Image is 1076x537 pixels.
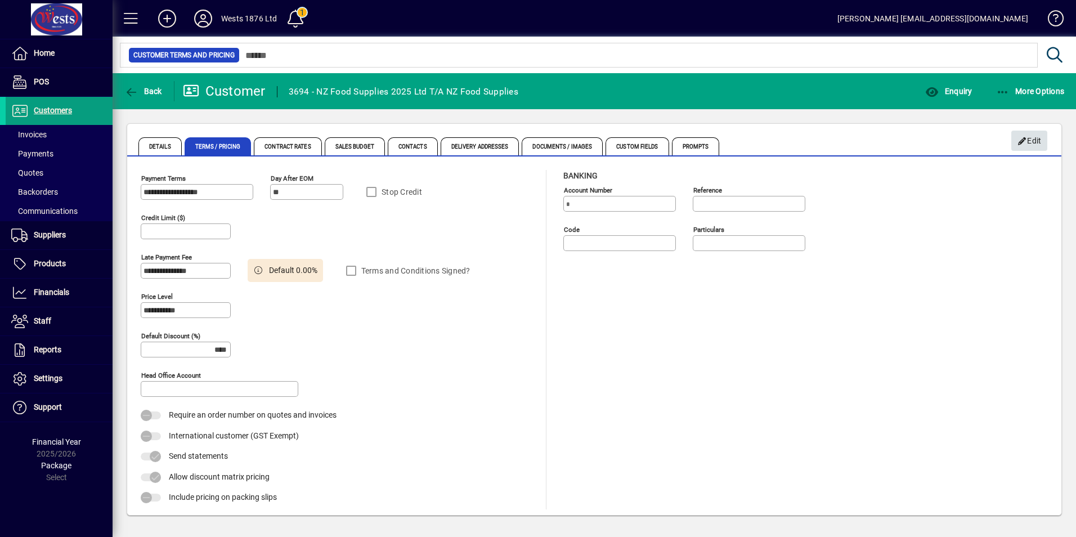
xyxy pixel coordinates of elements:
mat-label: Default Discount (%) [141,332,200,340]
span: Default 0.00% [269,265,317,276]
span: Package [41,461,71,470]
mat-label: Late Payment Fee [141,253,192,261]
span: Staff [34,316,51,325]
a: Backorders [6,182,113,202]
a: Home [6,39,113,68]
mat-label: Reference [693,186,722,194]
span: Contacts [388,137,438,155]
a: Communications [6,202,113,221]
button: Enquiry [922,81,975,101]
button: Profile [185,8,221,29]
button: Edit [1011,131,1047,151]
button: Back [122,81,165,101]
a: Settings [6,365,113,393]
span: Settings [34,374,62,383]
mat-label: Code [564,226,580,234]
mat-label: Credit Limit ($) [141,214,185,222]
span: Quotes [11,168,43,177]
a: Knowledge Base [1039,2,1062,39]
span: Require an order number on quotes and invoices [169,410,337,419]
span: Delivery Addresses [441,137,519,155]
span: Payments [11,149,53,158]
span: Send statements [169,451,228,460]
button: Add [149,8,185,29]
div: [PERSON_NAME] [EMAIL_ADDRESS][DOMAIN_NAME] [837,10,1028,28]
span: Terms / Pricing [185,137,252,155]
app-page-header-button: Back [113,81,174,101]
a: Suppliers [6,221,113,249]
a: Invoices [6,125,113,144]
span: Enquiry [925,87,972,96]
span: Customers [34,106,72,115]
span: Back [124,87,162,96]
div: Customer [183,82,266,100]
button: More Options [993,81,1068,101]
span: Suppliers [34,230,66,239]
span: Details [138,137,182,155]
div: 3694 - NZ Food Supplies 2025 Ltd T/A NZ Food Supplies [289,83,518,101]
span: Sales Budget [325,137,385,155]
span: Backorders [11,187,58,196]
span: Invoices [11,130,47,139]
a: Products [6,250,113,278]
span: POS [34,77,49,86]
mat-label: Account number [564,186,612,194]
a: Support [6,393,113,422]
span: Contract Rates [254,137,321,155]
span: Banking [563,171,598,180]
a: Quotes [6,163,113,182]
span: Communications [11,207,78,216]
span: Prompts [672,137,720,155]
span: More Options [996,87,1065,96]
a: POS [6,68,113,96]
span: Support [34,402,62,411]
mat-label: Price Level [141,293,173,301]
a: Payments [6,144,113,163]
mat-label: Particulars [693,226,724,234]
span: Include pricing on packing slips [169,493,277,502]
span: Reports [34,345,61,354]
div: Wests 1876 Ltd [221,10,277,28]
span: Customer Terms and Pricing [133,50,235,61]
a: Financials [6,279,113,307]
span: Products [34,259,66,268]
mat-label: Day after EOM [271,174,313,182]
span: Financials [34,288,69,297]
span: Allow discount matrix pricing [169,472,270,481]
span: International customer (GST Exempt) [169,431,299,440]
span: Custom Fields [606,137,669,155]
mat-label: Payment Terms [141,174,186,182]
span: Home [34,48,55,57]
a: Staff [6,307,113,335]
span: Edit [1017,132,1042,150]
a: Reports [6,336,113,364]
span: Documents / Images [522,137,603,155]
span: Financial Year [32,437,81,446]
mat-label: Head Office Account [141,372,201,379]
